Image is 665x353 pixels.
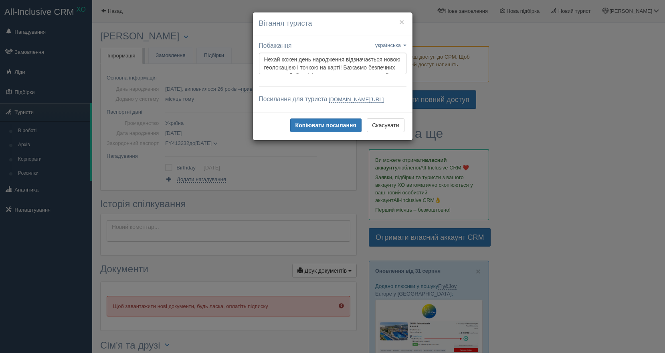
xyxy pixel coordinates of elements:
button: Копіювати посилання [290,118,362,132]
h4: Вітання туриста [259,18,406,29]
a: українська [375,42,406,48]
a: [DOMAIN_NAME][URL] [329,96,384,103]
button: Скасувати [367,118,404,132]
span: Побажання [259,42,292,49]
span: українська [375,42,401,48]
b: Копіювати посилання [295,122,356,129]
button: × [399,18,404,26]
textarea: Нехай кожен день народження відзначається новою геолокацією і точкою на карті! Бажаємо безпечних ... [259,53,406,74]
span: Посилання для туриста [259,96,327,102]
